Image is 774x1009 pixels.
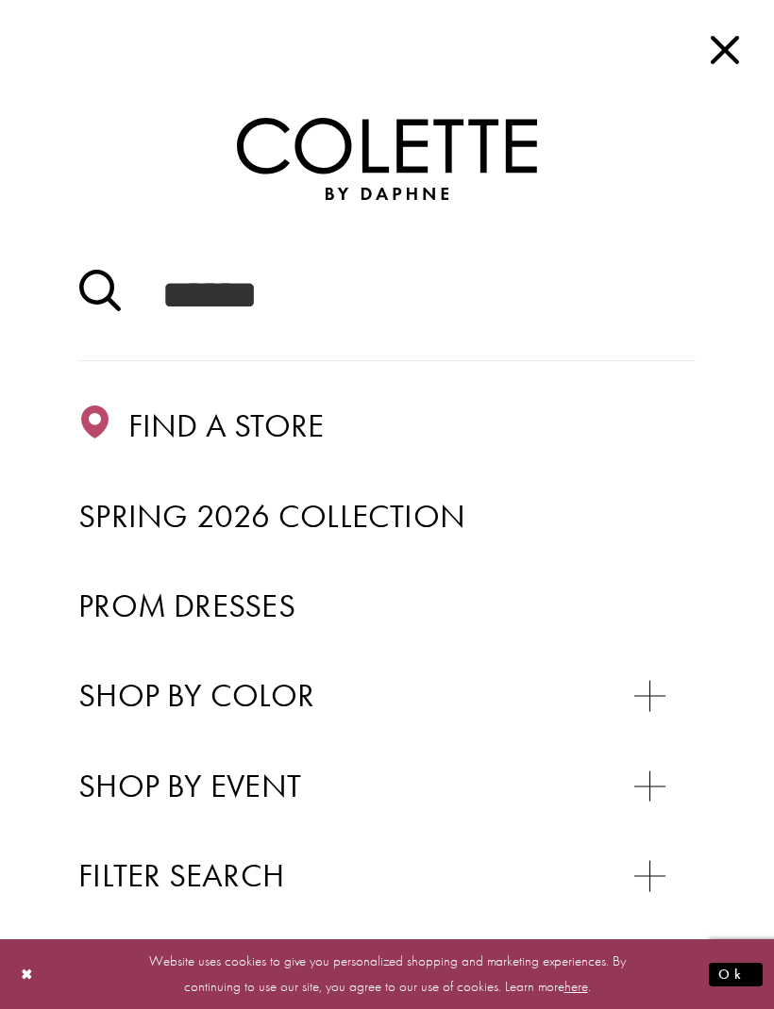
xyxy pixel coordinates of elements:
[78,495,465,537] span: Spring 2026 Collection
[703,28,746,71] span: Close Main Navbar
[78,585,295,626] span: Prom Dresses
[237,118,536,200] a: Colette by Daphne Homepage
[237,118,536,200] img: Colette by Daphne
[78,262,121,328] button: Submit Search
[78,231,696,360] div: Search form
[78,400,696,453] a: Find a store
[136,949,638,1000] p: Website uses cookies to give you personalized shopping and marketing experiences. By continuing t...
[78,580,696,633] a: Prom Dresses
[709,963,763,986] button: Submit Dialog
[11,958,43,991] button: Close Dialog
[78,490,696,543] a: Spring 2026 Collection
[128,405,325,446] span: Find a store
[78,231,696,360] input: Search
[564,977,588,996] a: here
